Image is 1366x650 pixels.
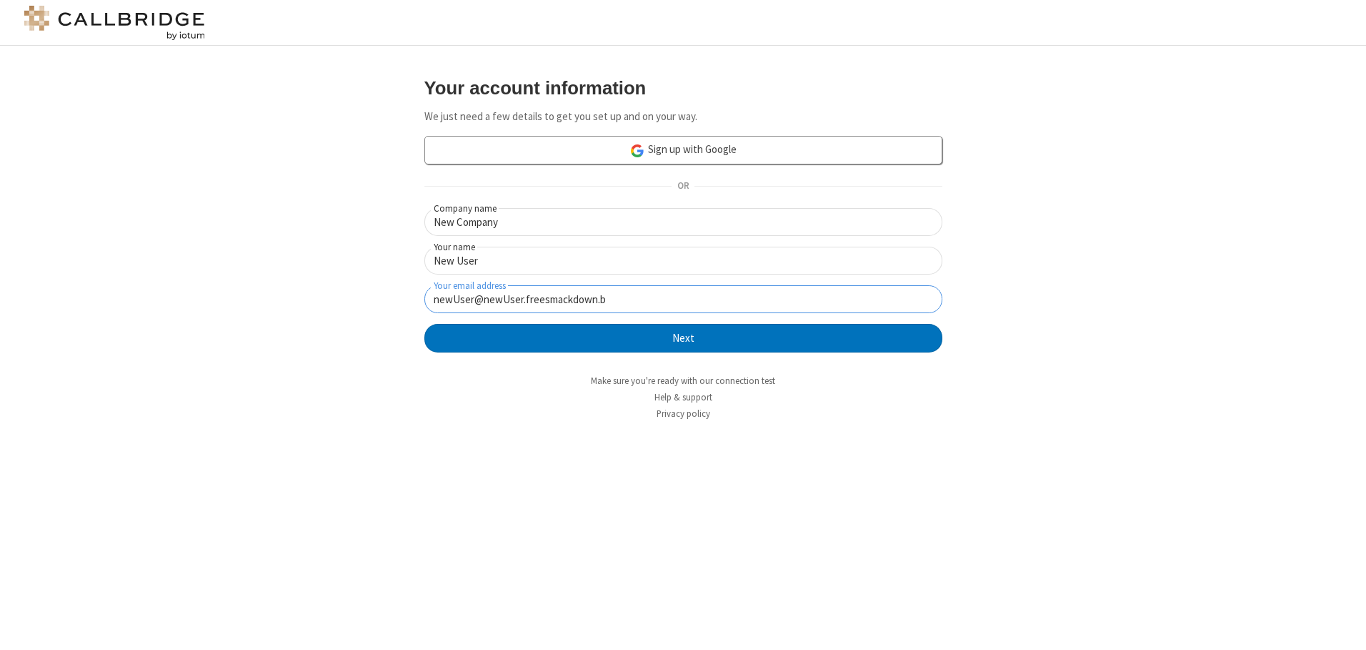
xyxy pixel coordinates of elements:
[424,247,942,275] input: Your name
[424,285,942,313] input: Your email address
[21,6,207,40] img: logo@2x.png
[654,391,712,403] a: Help & support
[672,177,694,197] span: OR
[424,208,942,236] input: Company name
[657,408,710,420] a: Privacy policy
[629,143,645,159] img: google-icon.png
[424,109,942,125] p: We just need a few details to get you set up and on your way.
[424,324,942,353] button: Next
[424,78,942,98] h3: Your account information
[591,375,775,387] a: Make sure you're ready with our connection test
[424,136,942,164] a: Sign up with Google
